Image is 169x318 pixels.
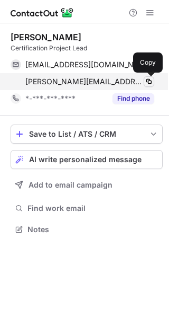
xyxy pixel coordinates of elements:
button: Reveal Button [112,93,154,104]
button: Find work email [11,201,163,216]
span: Find work email [27,204,158,213]
span: AI write personalized message [29,155,142,164]
img: ContactOut v5.3.10 [11,6,74,19]
div: Certification Project Lead [11,43,163,53]
div: [PERSON_NAME] [11,32,81,42]
span: Notes [27,225,158,234]
span: Add to email campaign [29,181,112,189]
button: Notes [11,222,163,237]
span: [PERSON_NAME][EMAIL_ADDRESS][PERSON_NAME][DOMAIN_NAME] [25,77,143,86]
button: Add to email campaign [11,175,163,195]
div: Save to List / ATS / CRM [29,130,144,138]
button: AI write personalized message [11,150,163,169]
span: [EMAIL_ADDRESS][DOMAIN_NAME] [25,60,146,69]
button: save-profile-one-click [11,125,163,144]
